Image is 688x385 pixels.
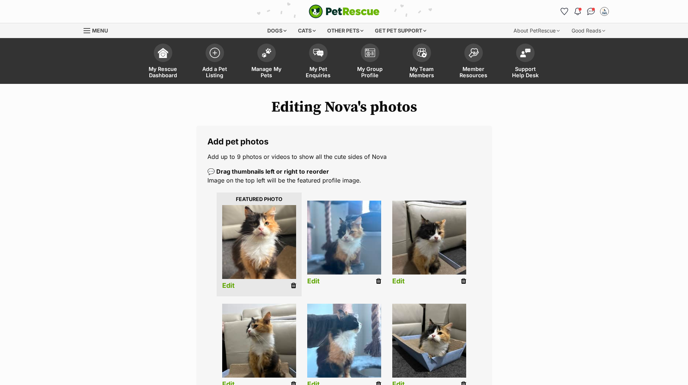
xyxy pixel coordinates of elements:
img: notifications-46538b983faf8c2785f20acdc204bb7945ddae34d4c08c2a6579f10ce5e182be.svg [575,8,580,15]
span: Member Resources [457,66,490,78]
img: t2eiqae6lntfsetjhome.jpg [307,201,381,275]
span: My Group Profile [353,66,387,78]
legend: Add pet photos [207,137,481,146]
img: add-pet-listing-icon-0afa8454b4691262ce3f59096e99ab1cd57d4a30225e0717b998d2c9b9846f56.svg [210,48,220,58]
h1: Editing Nova's photos [84,99,605,116]
div: Cats [293,23,321,38]
span: Add a Pet Listing [198,66,231,78]
a: Favourites [559,6,570,17]
a: Edit [307,277,320,285]
div: Good Reads [566,23,610,38]
a: My Team Members [396,40,448,84]
p: Image on the top left will be the featured profile image. [207,167,481,185]
span: My Pet Enquiries [302,66,335,78]
img: ebsefkbnjnmy5pa1wh3i.jpg [392,201,466,275]
div: Other pets [322,23,369,38]
a: My Pet Enquiries [292,40,344,84]
a: My Group Profile [344,40,396,84]
img: team-members-icon-5396bd8760b3fe7c0b43da4ab00e1e3bb1a5d9ba89233759b79545d2d3fc5d0d.svg [417,48,427,58]
p: Add up to 9 photos or videos to show all the cute sides of Nova [207,152,481,161]
a: Edit [392,277,405,285]
span: Manage My Pets [250,66,283,78]
img: dashboard-icon-eb2f2d2d3e046f16d808141f083e7271f6b2e854fb5c12c21221c1fb7104beca.svg [158,48,168,58]
ul: Account quick links [559,6,610,17]
img: help-desk-icon-fdf02630f3aa405de69fd3d07c3f3aa587a6932b1a1747fa1d2bba05be0121f9.svg [520,48,531,57]
img: fpsrnie8ep0bzwckbwne.jpg [222,205,296,279]
a: Menu [84,23,113,37]
button: Notifications [572,6,584,17]
button: My account [599,6,610,17]
a: Member Resources [448,40,499,84]
img: pet-enquiries-icon-7e3ad2cf08bfb03b45e93fb7055b45f3efa6380592205ae92323e6603595dc1f.svg [313,49,323,57]
span: Support Help Desk [509,66,542,78]
div: Dogs [262,23,292,38]
img: bnmwwnkxtt3jfiq2gjmn.jpg [307,304,381,378]
span: My Team Members [405,66,438,78]
a: Conversations [585,6,597,17]
img: Matleena Pukkila profile pic [601,8,608,15]
img: logo-cat-932fe2b9b8326f06289b0f2fb663e598f794de774fb13d1741a6617ecf9a85b4.svg [309,4,380,18]
div: Get pet support [370,23,431,38]
a: Add a Pet Listing [189,40,241,84]
img: group-profile-icon-3fa3cf56718a62981997c0bc7e787c4b2cf8bcc04b72c1350f741eb67cf2f40e.svg [365,48,375,57]
a: Manage My Pets [241,40,292,84]
div: About PetRescue [508,23,565,38]
img: dehi6mdhacgbkckcwchh.jpg [222,304,296,378]
b: 💬 Drag thumbnails left or right to reorder [207,168,329,175]
a: PetRescue [309,4,380,18]
a: Edit [222,282,235,290]
a: Support Help Desk [499,40,551,84]
span: My Rescue Dashboard [146,66,180,78]
img: chat-41dd97257d64d25036548639549fe6c8038ab92f7586957e7f3b1b290dea8141.svg [587,8,595,15]
img: manage-my-pets-icon-02211641906a0b7f246fdf0571729dbe1e7629f14944591b6c1af311fb30b64b.svg [261,48,272,58]
img: member-resources-icon-8e73f808a243e03378d46382f2149f9095a855e16c252ad45f914b54edf8863c.svg [468,48,479,58]
img: yhrkjps31ptulms9ssae.jpg [392,304,466,378]
a: My Rescue Dashboard [137,40,189,84]
span: Menu [92,27,108,34]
